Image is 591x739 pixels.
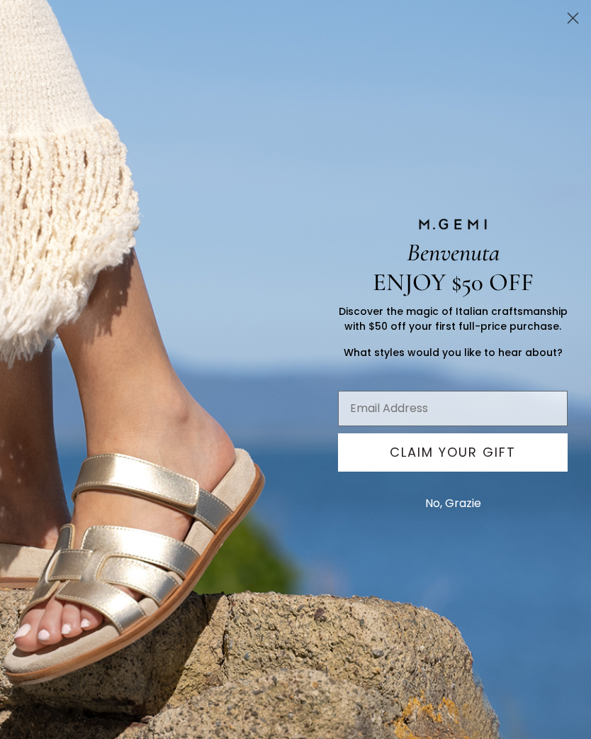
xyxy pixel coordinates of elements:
[339,304,568,333] span: Discover the magic of Italian craftsmanship with $50 off your first full-price purchase.
[344,345,563,360] span: What styles would you like to hear about?
[338,391,568,426] input: Email Address
[373,267,534,297] span: ENJOY $50 OFF
[338,433,568,472] button: CLAIM YOUR GIFT
[418,486,488,521] button: No, Grazie
[417,218,488,230] img: M.GEMI
[561,6,585,30] button: Close dialog
[407,238,500,267] span: Benvenuta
